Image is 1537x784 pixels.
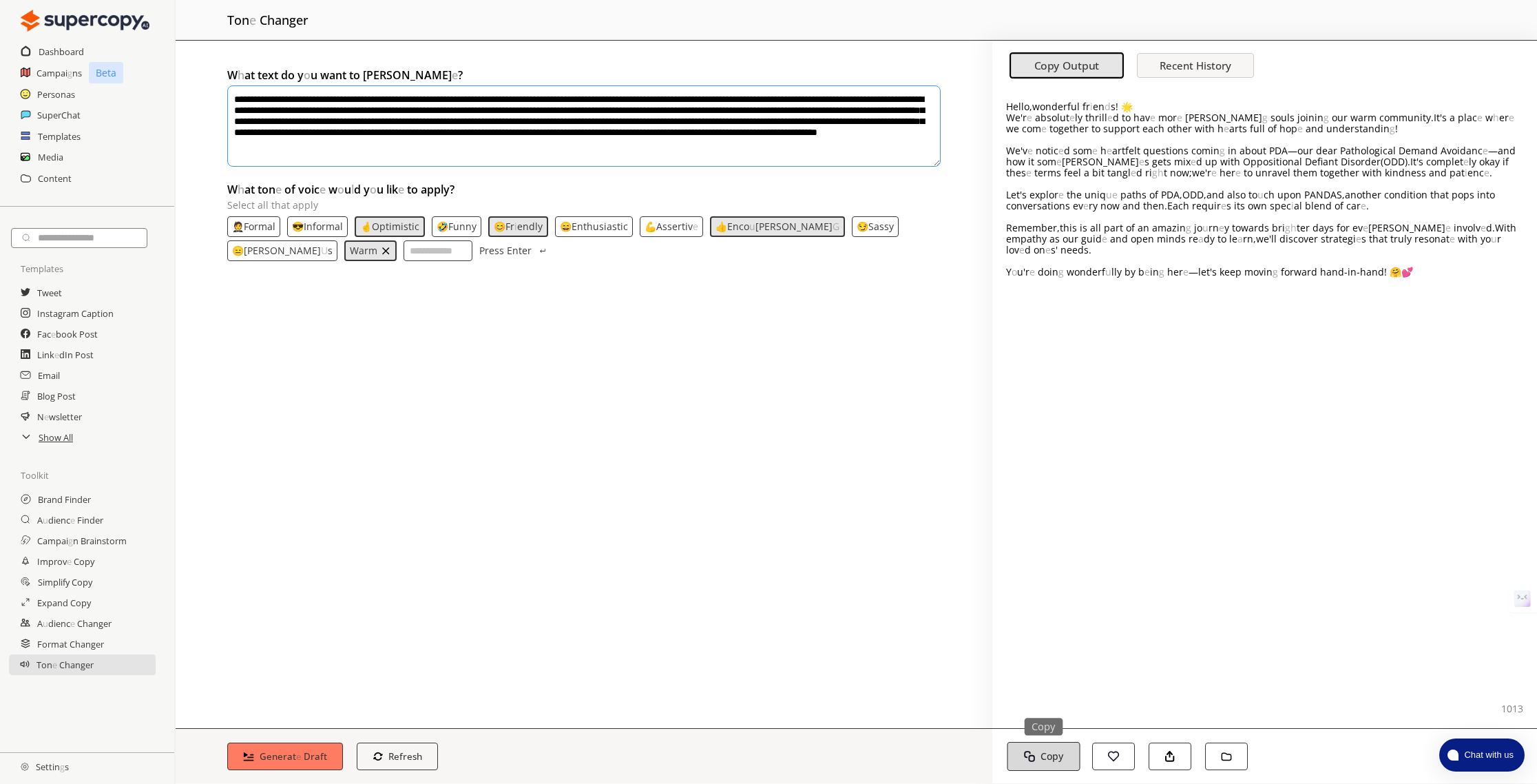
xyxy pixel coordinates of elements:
readpronunciation-span: y [297,68,304,83]
readpronunciation-span: A [37,514,43,526]
readpronunciation-word: to [1091,122,1100,135]
readpronunciation-word: Disorder [1341,155,1381,168]
readpronunciation-span: 😑 [232,244,244,257]
readpronunciation-span: Assertiv [656,220,693,233]
readpronunciation-word: of [1268,122,1277,135]
readpronunciation-span: d [1105,100,1111,113]
readpronunciation-span: Avoidanc [1441,144,1483,157]
a: Personas [37,84,75,105]
readpronunciation-span: e [1463,155,1469,168]
readpronunciation-span: [PERSON_NAME] [755,220,833,233]
a: Email [38,365,60,386]
img: Press Enter [539,249,547,253]
readpronunciation-span: e [1297,122,1303,135]
readpronunciation-span: absolut [1035,111,1069,124]
a: Brand Finder [38,489,91,510]
readpronunciation-word: feel [1064,166,1081,179]
readpronunciation-word: Copy [74,555,94,568]
readpronunciation-word: okay [1479,155,1500,168]
readpronunciation-word: Enthusiastic [572,220,628,233]
readpronunciation-word: Hello [1006,100,1029,113]
readpronunciation-word: ODD [1383,155,1405,168]
readpronunciation-span: e [1235,166,1241,179]
readpronunciation-word: now [1170,166,1189,179]
readpronunciation-word: Changer [59,659,94,671]
readpronunciation-word: Brainstorm [81,535,127,547]
a: Dashboard [39,41,84,62]
readpronunciation-word: Format [37,638,67,650]
button: atlas-launcher [1439,739,1525,772]
a: Blog Post [37,386,76,406]
readpronunciation-span: e [51,328,56,340]
readpronunciation-span: d [1196,155,1202,168]
readpronunciation-span: e [249,12,256,28]
readpronunciation-word: Show [39,431,61,444]
readpronunciation-span: g [1262,111,1268,124]
readpronunciation-span: complet [1426,155,1463,168]
button: 🤞 Optimistic [360,221,419,232]
readpronunciation-span: We'r [1006,111,1027,124]
a: Audience Finder [37,510,103,530]
readpronunciation-span: Campai [36,67,67,79]
readpronunciation-word: in [1228,144,1237,157]
readpronunciation-word: unravel [1255,166,1290,179]
readpronunciation-word: Copy [72,576,92,588]
a: Simplify Copy [38,572,92,592]
h2: Templates [38,126,81,147]
readpronunciation-span: e [452,68,458,83]
readpronunciation-span: thrill [1085,111,1107,124]
readpronunciation-span: d [1064,144,1070,157]
readpronunciation-span: ( [1381,155,1383,168]
readpronunciation-word: Sassy [868,220,894,233]
readpronunciation-span: her [1220,166,1235,179]
img: delete [380,245,391,256]
readpronunciation-word: Content [38,172,72,185]
readpronunciation-span: ; [1189,166,1192,179]
readpronunciation-word: Copy [1034,59,1060,73]
readpronunciation-word: gets [1152,155,1171,168]
readpronunciation-span: e [1509,111,1514,124]
readpronunciation-word: terms [1034,166,1061,179]
readpronunciation-span: 😊 [494,220,505,233]
readpronunciation-word: History [1196,59,1231,72]
readpronunciation-span: o [304,68,311,83]
button: Press Enter Press Enter [479,240,548,261]
readpronunciation-span: 👍 [715,220,727,233]
readpronunciation-word: if [1503,155,1509,168]
readpronunciation-span: tangl [1107,166,1131,179]
button: 💪 Assertive [645,221,698,232]
readpronunciation-span: u [321,244,328,257]
readpronunciation-span: [PERSON_NAME] [1185,111,1262,124]
readpronunciation-span: we'r [1192,166,1211,179]
readpronunciation-span: e [1069,111,1075,124]
readpronunciation-span: gh [1152,166,1164,179]
readpronunciation-span: com [1022,122,1041,135]
readpronunciation-word: All [63,431,73,444]
readpronunciation-span: i [1090,100,1093,113]
readpronunciation-span: e [1026,166,1032,179]
readpronunciation-word: how [1006,155,1025,168]
button: 😏 Sassy [857,221,894,232]
readpronunciation-span: [PERSON_NAME] [1062,155,1139,168]
readpronunciation-span: Link [37,349,54,361]
readpronunciation-span: e [693,220,698,233]
button: 😑 Serious [232,245,333,256]
readpronunciation-span: e [1027,144,1033,157]
readpronunciation-word: Expand [37,597,68,609]
readpronunciation-span: — [1488,144,1498,157]
button: Recent History [1137,53,1254,78]
button: 🤵 Formal [232,221,275,232]
readpronunciation-span: e [1056,155,1062,168]
readpronunciation-span: g [60,761,65,773]
readpronunciation-word: Recent [1160,59,1193,72]
readpronunciation-word: Blog [37,390,55,402]
readpronunciation-span: book [56,328,77,340]
button: warm [350,245,377,256]
readpronunciation-word: Changer [77,617,112,630]
readpronunciation-word: with [1220,155,1240,168]
readpronunciation-word: Super [37,109,61,121]
a: Expand Copy [37,592,91,613]
readpronunciation-span: mor [1158,111,1177,124]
